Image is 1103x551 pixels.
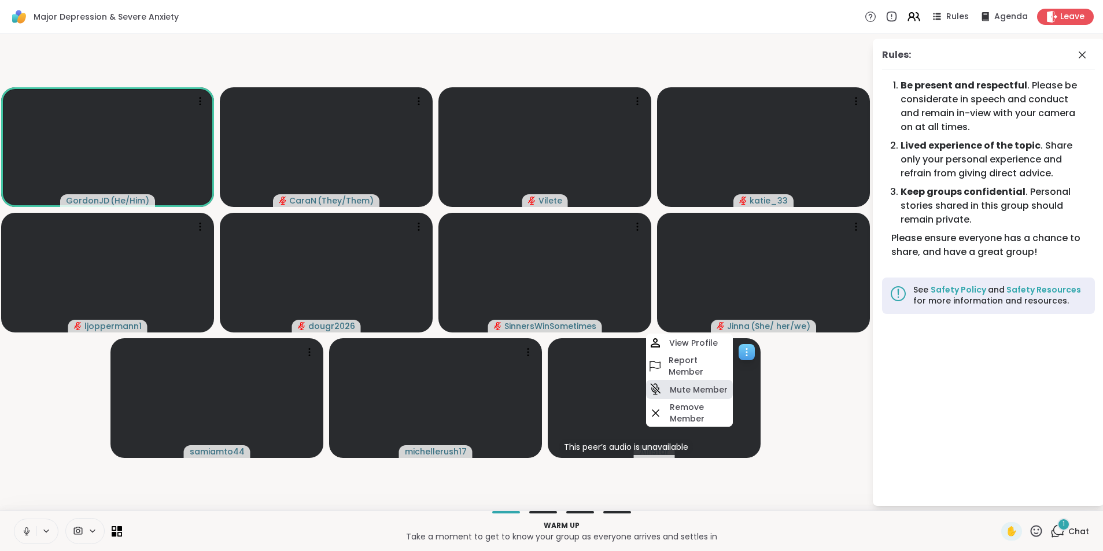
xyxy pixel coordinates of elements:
[279,197,287,205] span: audio-muted
[1005,284,1081,295] a: Safety Resources
[901,139,1041,152] b: Lived experience of the topic
[901,79,1027,92] b: Be present and respectful
[84,320,142,332] span: ljoppermann1
[34,11,179,23] span: Major Depression & Severe Anxiety
[946,11,969,23] span: Rules
[994,11,1028,23] span: Agenda
[727,320,750,332] span: Jinna
[538,195,562,206] span: Vilete
[670,401,731,424] h4: Remove Member
[298,322,306,330] span: audio-muted
[1006,524,1017,538] span: ✋
[494,322,502,330] span: audio-muted
[66,195,109,206] span: GordonJD
[901,185,1025,198] b: Keep groups confidential
[528,197,536,205] span: audio-muted
[931,284,988,295] a: Safety Policy
[669,337,718,349] h4: View Profile
[739,197,747,205] span: audio-muted
[1063,519,1065,529] span: 1
[129,531,994,542] p: Take a moment to get to know your group as everyone arrives and settles in
[110,195,149,206] span: ( He/Him )
[318,195,374,206] span: ( They/Them )
[901,79,1086,134] li: . Please be considerate in speech and conduct and remain in-view with your camera on at all times.
[74,322,82,330] span: audio-muted
[308,320,355,332] span: dougr2026
[670,384,728,395] h4: Mute Member
[750,195,788,206] span: katie_33
[129,520,994,531] p: Warm up
[289,195,316,206] span: CaraN
[901,185,1086,227] li: . Personal stories shared in this group should remain private.
[891,231,1086,259] div: Please ensure everyone has a chance to share, and have a great group!
[717,322,725,330] span: audio-muted
[751,320,810,332] span: ( She/ her/we )
[559,439,693,455] div: This peer’s audio is unavailable
[405,446,467,457] span: michellerush17
[1068,526,1089,537] span: Chat
[9,7,29,27] img: ShareWell Logomark
[504,320,596,332] span: SinnersWinSometimes
[669,354,731,378] h4: Report Member
[901,139,1086,180] li: . Share only your personal experience and refrain from giving direct advice.
[913,284,1088,307] div: See and for more information and resources.
[190,446,245,457] span: samiamto44
[882,48,911,62] div: Rules:
[1060,11,1084,23] span: Leave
